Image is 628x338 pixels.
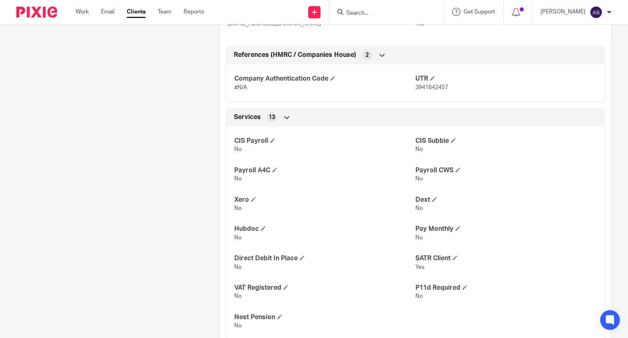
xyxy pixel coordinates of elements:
[415,264,424,270] span: Yes
[345,10,419,17] input: Search
[415,146,423,152] span: No
[415,205,423,211] span: No
[16,7,57,18] img: Pixie
[76,8,89,16] a: Work
[234,225,415,233] h4: Hubdoc
[415,254,597,263] h4: SATR Client
[101,8,114,16] a: Email
[234,113,261,122] span: Services
[228,21,321,27] span: [EMAIL_ADDRESS][DOMAIN_NAME]
[415,85,448,90] span: 3941642457
[415,293,423,299] span: No
[269,113,275,122] span: 13
[234,166,415,175] h4: Payroll A4C
[234,51,356,59] span: References (HMRC / Companies House)
[234,264,242,270] span: No
[234,176,242,182] span: No
[415,196,597,204] h4: Dext
[415,235,423,241] span: No
[415,225,597,233] h4: Pay Monthly
[234,293,242,299] span: No
[234,313,415,322] h4: Nest Pension
[184,8,204,16] a: Reports
[234,284,415,292] h4: VAT Registered
[234,137,415,145] h4: CIS Payroll
[234,235,242,241] span: No
[234,323,242,329] span: No
[590,6,603,19] img: svg%3E
[415,137,597,145] h4: CIS Subbie
[366,51,369,59] span: 2
[415,74,597,83] h4: UTR
[464,9,495,15] span: Get Support
[127,8,146,16] a: Clients
[541,8,585,16] p: [PERSON_NAME]
[234,196,415,204] h4: Xero
[234,85,247,90] span: #N/A
[234,146,242,152] span: No
[415,21,424,27] span: Yes
[415,284,597,292] h4: P11d Required
[415,166,597,175] h4: Payroll CWS
[415,176,423,182] span: No
[234,205,242,211] span: No
[234,254,415,263] h4: Direct Debit In Place
[234,74,415,83] h4: Company Authentication Code
[158,8,171,16] a: Team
